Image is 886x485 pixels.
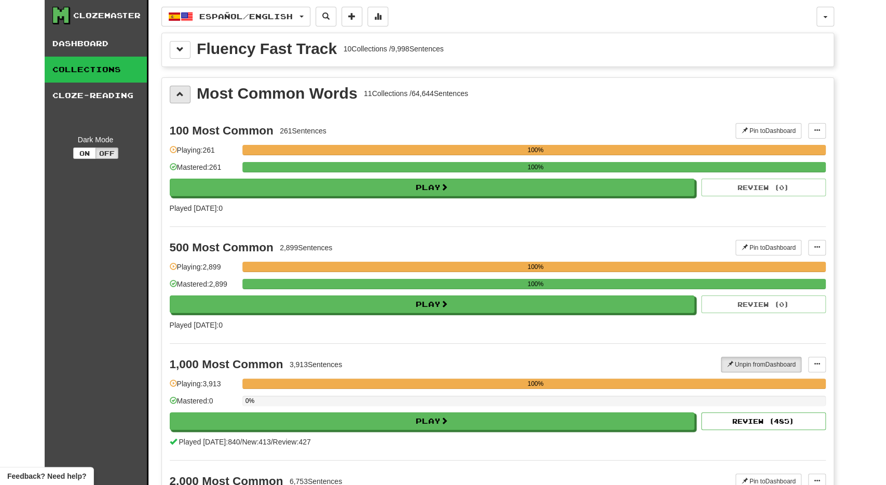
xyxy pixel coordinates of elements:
button: Add sentence to collection [342,7,362,26]
button: More stats [367,7,388,26]
div: Fluency Fast Track [197,41,337,57]
div: Playing: 261 [170,145,237,162]
div: 100% [246,145,826,155]
button: On [73,147,96,159]
div: 100% [246,379,826,389]
div: 100 Most Common [170,124,274,137]
span: Played [DATE]: 0 [170,321,223,329]
button: Pin toDashboard [735,123,801,139]
button: Play [170,179,695,196]
button: Off [96,147,118,159]
div: 100% [246,262,826,272]
div: 10 Collections / 9,998 Sentences [344,44,444,54]
div: Mastered: 2,899 [170,279,237,296]
div: 1,000 Most Common [170,358,283,371]
span: / [240,438,242,446]
button: Español/English [161,7,310,26]
span: Español / English [199,12,293,21]
button: Play [170,412,695,430]
button: Review (0) [701,295,826,313]
div: 100% [246,279,826,289]
div: Mastered: 0 [170,396,237,413]
span: Played [DATE]: 840 [179,438,240,446]
a: Collections [45,57,147,83]
span: Played [DATE]: 0 [170,204,223,212]
span: Open feedback widget [7,471,86,481]
a: Dashboard [45,31,147,57]
span: New: 413 [242,438,270,446]
div: 2,899 Sentences [280,243,332,253]
button: Pin toDashboard [735,240,801,255]
button: Play [170,295,695,313]
div: Most Common Words [197,86,357,101]
span: / [271,438,273,446]
button: Unpin fromDashboard [721,357,801,372]
div: Dark Mode [52,134,139,145]
div: Playing: 2,899 [170,262,237,279]
span: Review: 427 [272,438,310,446]
a: Cloze-Reading [45,83,147,109]
div: Playing: 3,913 [170,379,237,396]
div: 261 Sentences [280,126,326,136]
div: 500 Most Common [170,241,274,254]
div: 3,913 Sentences [290,359,342,370]
div: Mastered: 261 [170,162,237,179]
button: Review (0) [701,179,826,196]
button: Search sentences [316,7,336,26]
div: 11 Collections / 64,644 Sentences [364,88,468,99]
button: Review (485) [701,412,826,430]
div: 100% [246,162,826,172]
div: Clozemaster [73,10,141,21]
